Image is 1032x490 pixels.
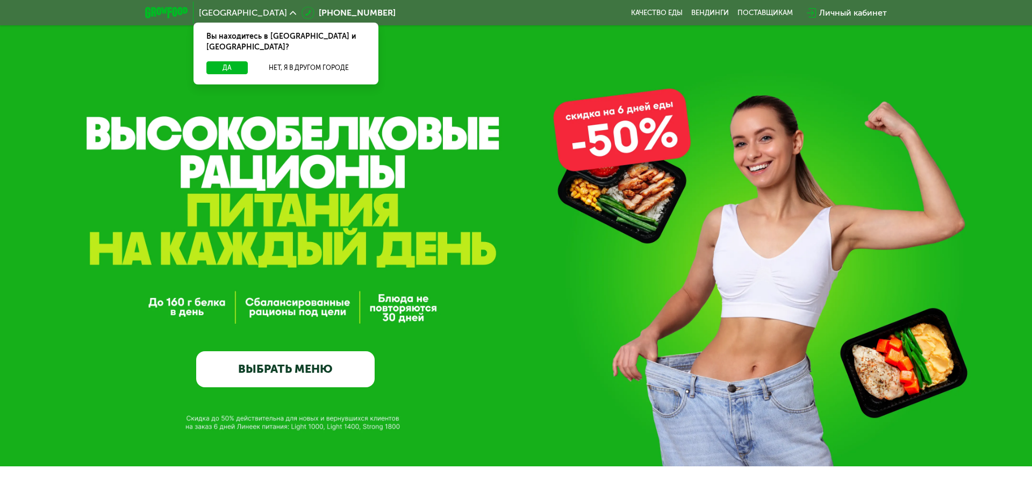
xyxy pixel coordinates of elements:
a: Вендинги [691,9,729,17]
button: Да [206,61,248,74]
span: [GEOGRAPHIC_DATA] [199,9,287,17]
a: Качество еды [631,9,683,17]
div: Вы находитесь в [GEOGRAPHIC_DATA] и [GEOGRAPHIC_DATA]? [193,23,378,61]
a: ВЫБРАТЬ МЕНЮ [196,351,375,387]
button: Нет, я в другом городе [252,61,365,74]
div: поставщикам [737,9,793,17]
a: [PHONE_NUMBER] [302,6,396,19]
div: Личный кабинет [819,6,887,19]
